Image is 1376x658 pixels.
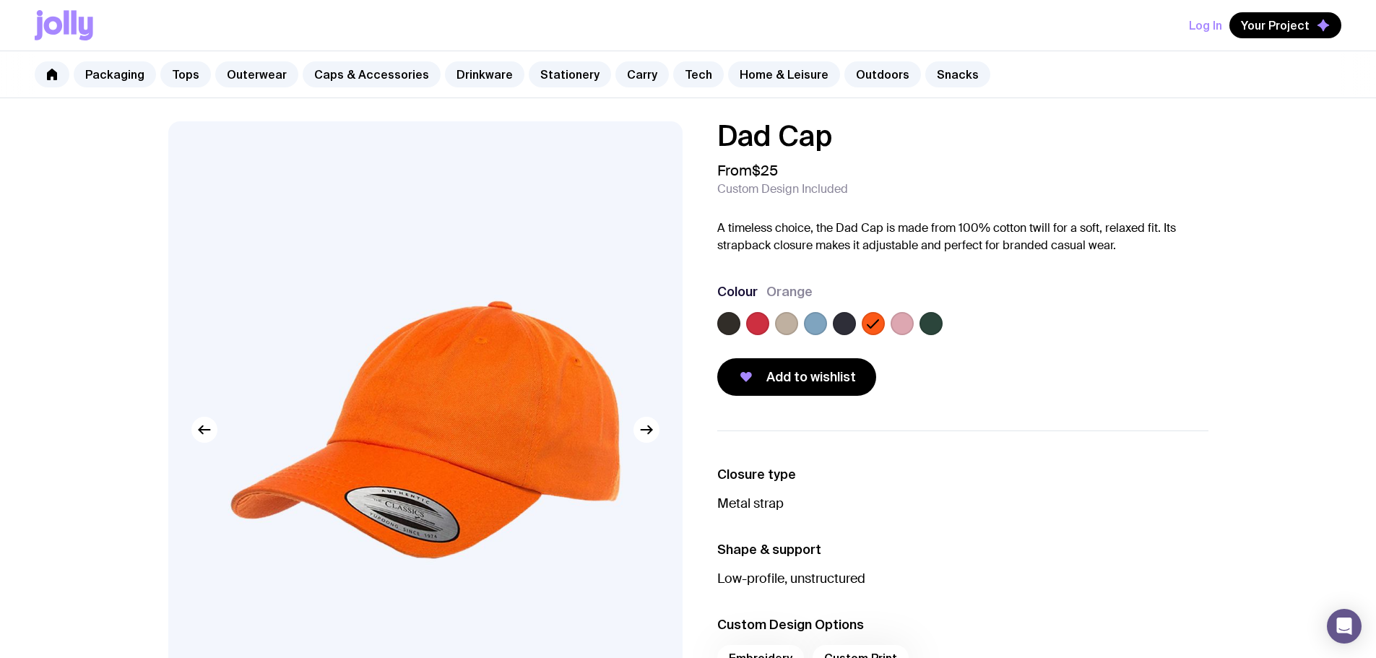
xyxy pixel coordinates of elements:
span: Custom Design Included [717,182,848,196]
span: Orange [766,283,813,300]
a: Snacks [925,61,990,87]
a: Outerwear [215,61,298,87]
h3: Closure type [717,466,1208,483]
a: Caps & Accessories [303,61,441,87]
a: Outdoors [844,61,921,87]
div: Open Intercom Messenger [1327,609,1362,644]
button: Add to wishlist [717,358,876,396]
p: Low-profile, unstructured [717,570,1208,587]
span: Add to wishlist [766,368,856,386]
a: Stationery [529,61,611,87]
span: $25 [752,161,778,180]
a: Carry [615,61,669,87]
button: Your Project [1229,12,1341,38]
p: A timeless choice, the Dad Cap is made from 100% cotton twill for a soft, relaxed fit. Its strapb... [717,220,1208,254]
h1: Dad Cap [717,121,1208,150]
a: Packaging [74,61,156,87]
a: Drinkware [445,61,524,87]
button: Log In [1189,12,1222,38]
span: From [717,162,778,179]
h3: Custom Design Options [717,616,1208,633]
a: Home & Leisure [728,61,840,87]
p: Metal strap [717,495,1208,512]
h3: Colour [717,283,758,300]
a: Tops [160,61,211,87]
h3: Shape & support [717,541,1208,558]
span: Your Project [1241,18,1310,33]
a: Tech [673,61,724,87]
